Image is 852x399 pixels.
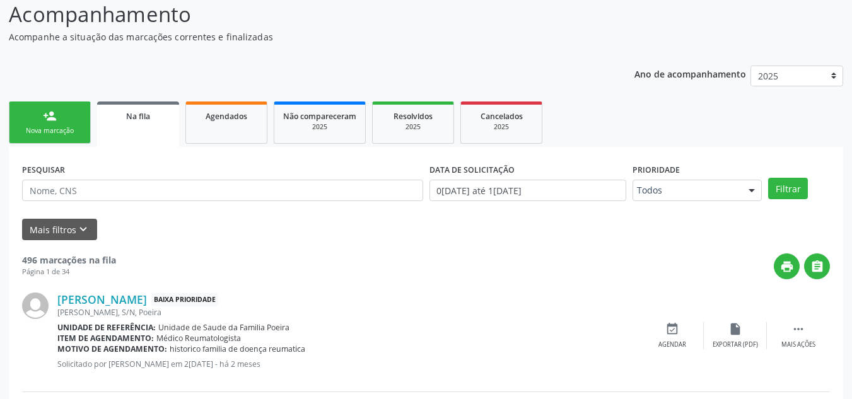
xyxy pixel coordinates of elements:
[713,340,758,349] div: Exportar (PDF)
[394,111,433,122] span: Resolvidos
[382,122,445,132] div: 2025
[633,160,680,180] label: Prioridade
[206,111,247,122] span: Agendados
[429,180,627,201] input: Selecione um intervalo
[57,333,154,344] b: Item de agendamento:
[126,111,150,122] span: Na fila
[22,160,65,180] label: PESQUISAR
[637,184,736,197] span: Todos
[658,340,686,349] div: Agendar
[57,292,147,306] a: [PERSON_NAME]
[781,340,815,349] div: Mais ações
[18,126,81,136] div: Nova marcação
[804,253,830,279] button: 
[22,219,97,241] button: Mais filtroskeyboard_arrow_down
[791,322,805,336] i: 
[774,253,800,279] button: print
[57,307,641,318] div: [PERSON_NAME], S/N, Poeira
[22,267,116,277] div: Página 1 de 34
[810,260,824,274] i: 
[481,111,523,122] span: Cancelados
[22,180,423,201] input: Nome, CNS
[158,322,289,333] span: Unidade de Saude da Familia Poeira
[57,344,167,354] b: Motivo de agendamento:
[283,122,356,132] div: 2025
[170,344,305,354] span: historico familia de doença reumatica
[768,178,808,199] button: Filtrar
[9,30,593,43] p: Acompanhe a situação das marcações correntes e finalizadas
[22,292,49,319] img: img
[780,260,794,274] i: print
[728,322,742,336] i: insert_drive_file
[57,322,156,333] b: Unidade de referência:
[429,160,515,180] label: DATA DE SOLICITAÇÃO
[76,223,90,236] i: keyboard_arrow_down
[634,66,746,81] p: Ano de acompanhamento
[283,111,356,122] span: Não compareceram
[22,254,116,266] strong: 496 marcações na fila
[665,322,679,336] i: event_available
[43,109,57,123] div: person_add
[151,293,218,306] span: Baixa Prioridade
[57,359,641,369] p: Solicitado por [PERSON_NAME] em 2[DATE] - há 2 meses
[156,333,241,344] span: Médico Reumatologista
[470,122,533,132] div: 2025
